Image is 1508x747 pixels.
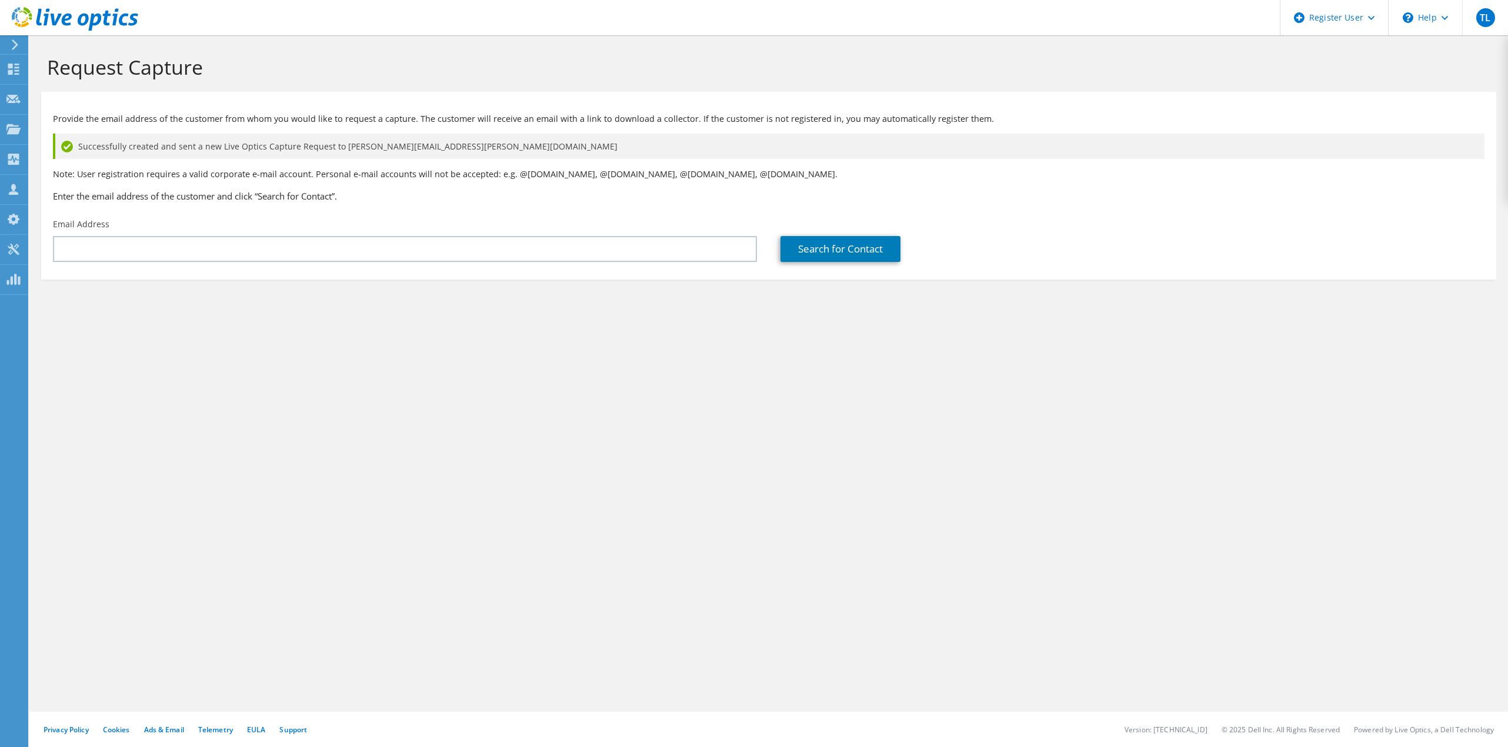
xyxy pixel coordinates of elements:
[279,725,307,735] a: Support
[1476,8,1495,27] span: TL
[1403,12,1413,23] svg: \n
[53,168,1484,181] p: Note: User registration requires a valid corporate e-mail account. Personal e-mail accounts will ...
[78,140,618,153] span: Successfully created and sent a new Live Optics Capture Request to [PERSON_NAME][EMAIL_ADDRESS][P...
[1222,725,1340,735] li: © 2025 Dell Inc. All Rights Reserved
[780,236,900,262] a: Search for Contact
[198,725,233,735] a: Telemetry
[247,725,265,735] a: EULA
[103,725,130,735] a: Cookies
[144,725,184,735] a: Ads & Email
[53,190,1484,202] h3: Enter the email address of the customer and click “Search for Contact”.
[53,112,1484,125] p: Provide the email address of the customer from whom you would like to request a capture. The cust...
[44,725,89,735] a: Privacy Policy
[1354,725,1494,735] li: Powered by Live Optics, a Dell Technology
[47,55,1484,79] h1: Request Capture
[53,218,109,230] label: Email Address
[1125,725,1207,735] li: Version: [TECHNICAL_ID]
